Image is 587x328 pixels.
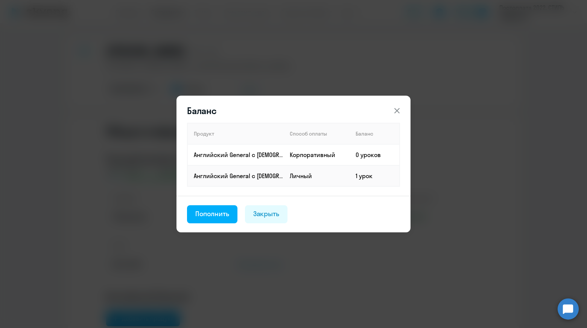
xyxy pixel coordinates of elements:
th: Способ оплаты [284,123,350,144]
div: Пополнить [195,209,229,219]
header: Баланс [176,105,411,117]
th: Баланс [350,123,400,144]
button: Пополнить [187,205,237,223]
th: Продукт [187,123,284,144]
td: 1 урок [350,165,400,186]
div: Закрыть [253,209,280,219]
td: Личный [284,165,350,186]
p: Английский General с [DEMOGRAPHIC_DATA] преподавателем [194,151,283,159]
button: Закрыть [245,205,288,223]
td: 0 уроков [350,144,400,165]
td: Корпоративный [284,144,350,165]
p: Английский General с [DEMOGRAPHIC_DATA] преподавателем [194,172,283,180]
